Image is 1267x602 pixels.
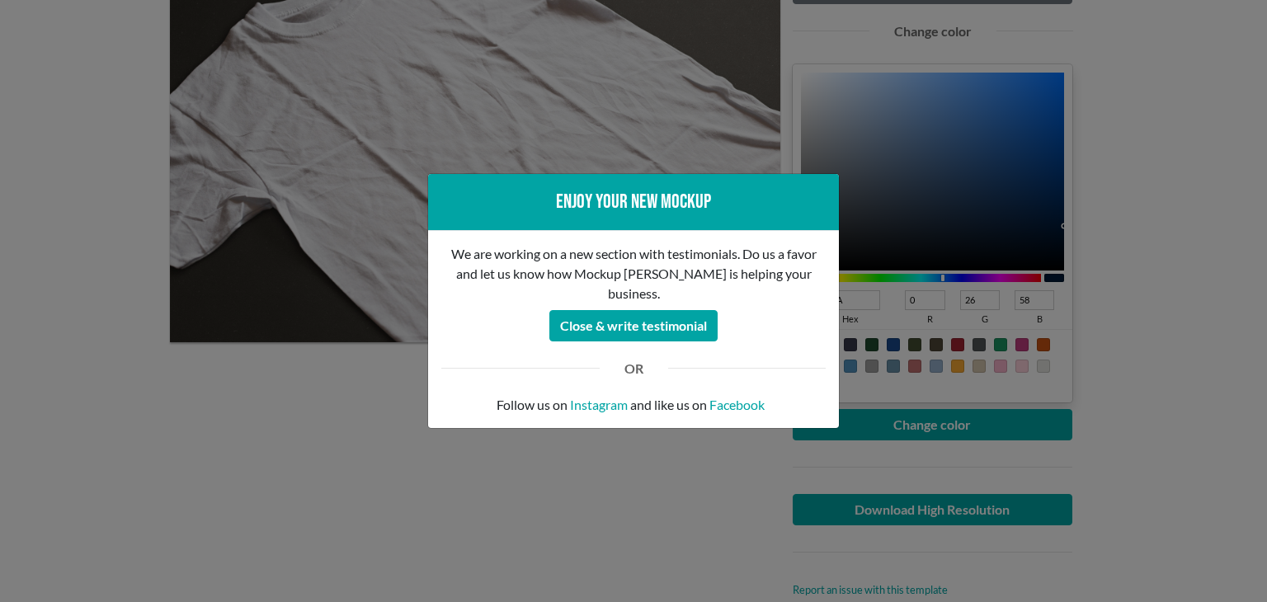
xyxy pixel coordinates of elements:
[709,395,765,415] a: Facebook
[549,313,718,328] a: Close & write testimonial
[549,310,718,341] button: Close & write testimonial
[570,395,628,415] a: Instagram
[441,244,826,303] p: We are working on a new section with testimonials. Do us a favor and let us know how Mockup [PERS...
[441,395,826,415] p: Follow us on and like us on
[441,187,826,217] div: Enjoy your new mockup
[612,359,656,379] div: OR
